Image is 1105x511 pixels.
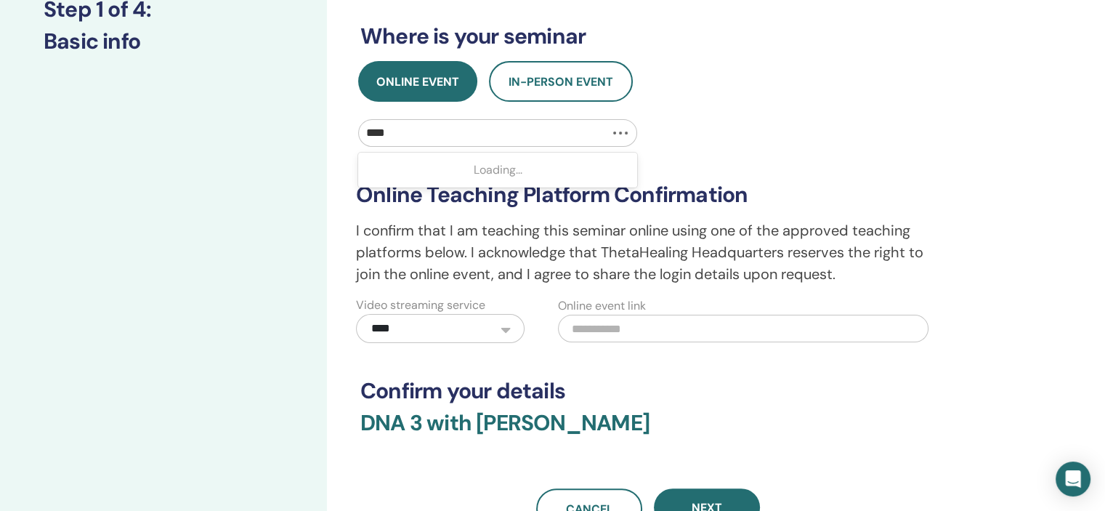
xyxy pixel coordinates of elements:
h3: Confirm your details [360,378,936,404]
p: I confirm that I am teaching this seminar online using one of the approved teaching platforms bel... [356,220,940,285]
button: In-Person Event [489,61,633,102]
span: Online Event [376,74,459,89]
span: In-Person Event [509,74,613,89]
h3: DNA 3 with [PERSON_NAME] [360,410,936,454]
button: Online Event [358,61,477,102]
h3: Basic info [44,28,283,55]
label: Online event link [558,297,646,315]
div: Open Intercom Messenger [1056,462,1090,496]
h3: Online Teaching Platform Confirmation [356,182,940,208]
div: Loading... [358,156,637,185]
h3: Where is your seminar [360,23,936,49]
label: Video streaming service [356,297,485,314]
